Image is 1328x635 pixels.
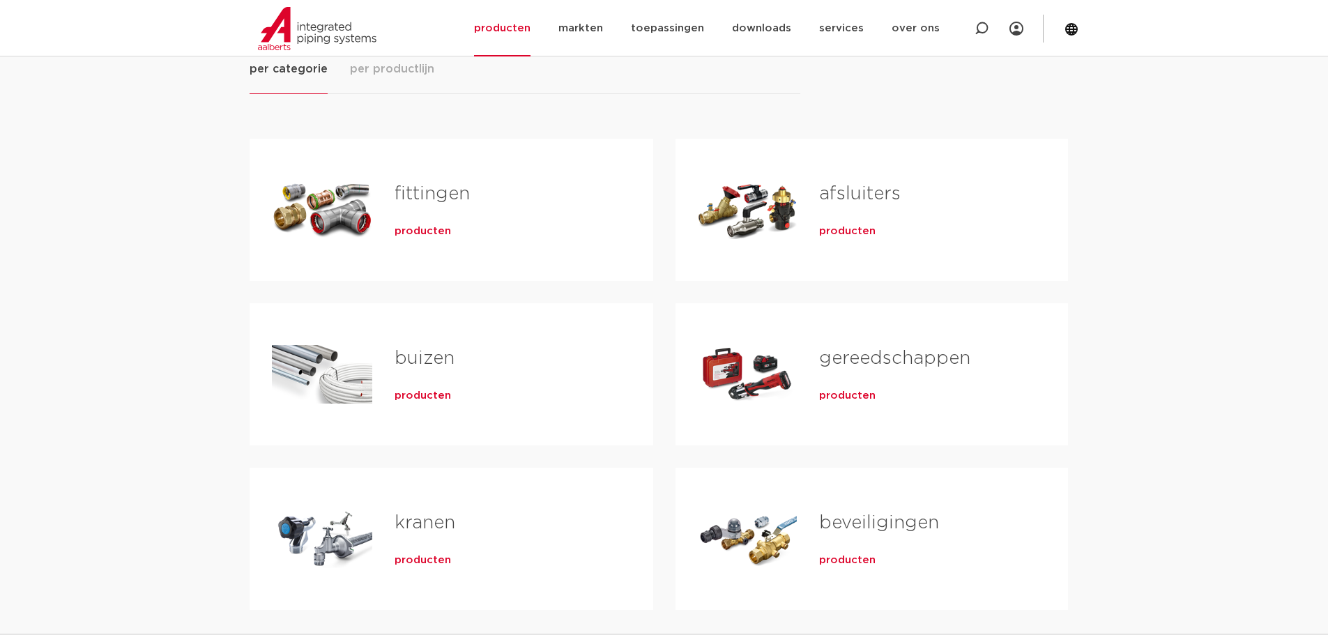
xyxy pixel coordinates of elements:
[819,553,876,567] a: producten
[395,349,455,367] a: buizen
[395,553,451,567] a: producten
[819,349,970,367] a: gereedschappen
[819,224,876,238] a: producten
[250,60,1079,632] div: Tabs. Open items met enter of spatie, sluit af met escape en navigeer met de pijltoetsen.
[250,61,328,77] span: per categorie
[395,389,451,403] a: producten
[819,389,876,403] a: producten
[395,185,470,203] a: fittingen
[395,224,451,238] a: producten
[819,514,939,532] a: beveiligingen
[395,514,455,532] a: kranen
[350,61,434,77] span: per productlijn
[819,185,901,203] a: afsluiters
